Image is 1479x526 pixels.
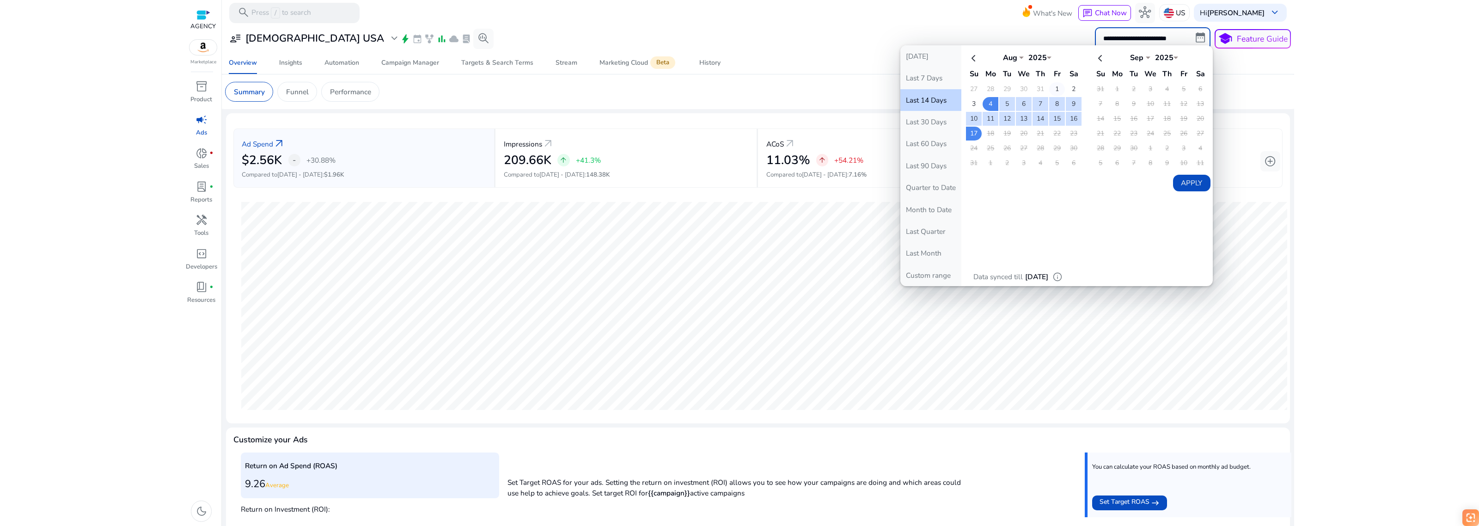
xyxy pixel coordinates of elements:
button: Last 30 Days [900,111,961,133]
span: fiber_manual_record [209,151,214,155]
span: $1.96K [324,171,344,179]
p: Ads [196,128,207,138]
span: info [1052,272,1063,282]
span: handyman [196,214,208,226]
p: Data synced till [973,272,1023,282]
p: ACoS [766,139,784,149]
span: school [1218,31,1233,46]
span: donut_small [196,147,208,159]
button: Apply [1173,175,1210,191]
span: Chat Now [1095,8,1127,18]
h3: 9.26 [245,478,495,490]
span: dark_mode [196,505,208,517]
a: book_4fiber_manual_recordResources [185,279,218,312]
span: add_circle [1264,155,1276,167]
p: Impressions [504,139,542,149]
div: Automation [324,60,359,66]
p: Reports [190,196,212,205]
a: arrow_outward [542,138,554,150]
p: +30.88% [306,157,336,164]
p: +54.21% [834,157,863,164]
p: AGENCY [190,22,216,31]
span: expand_more [388,32,400,44]
p: Return on Investment (ROI): [241,502,500,514]
span: - [293,154,296,166]
p: Performance [330,86,371,97]
p: Sales [194,162,209,171]
p: US [1176,5,1185,21]
h2: 209.66K [504,153,551,168]
img: us.svg [1164,8,1174,18]
p: Compared to : [504,171,748,180]
div: History [699,60,721,66]
b: [PERSON_NAME] [1207,8,1265,18]
button: Month to Date [900,198,961,220]
a: handymanTools [185,212,218,245]
span: campaign [196,114,208,126]
a: arrow_outward [784,138,796,150]
button: [DATE] [900,45,961,67]
p: Tools [194,229,208,238]
button: Last 7 Days [900,67,961,89]
span: search [238,6,250,18]
span: chat [1082,8,1093,18]
button: chatChat Now [1078,5,1131,21]
button: hub [1135,3,1155,23]
button: schoolFeature Guide [1215,29,1291,49]
button: Custom range [900,264,961,286]
span: arrow_upward [818,156,826,165]
p: Funnel [286,86,309,97]
mat-icon: east [1151,497,1160,509]
a: lab_profilefiber_manual_recordReports [185,179,218,212]
span: bar_chart [437,34,447,44]
span: arrow_upward [559,156,568,165]
span: family_history [424,34,434,44]
p: You can calculate your ROAS based on monthly ad budget. [1092,463,1251,471]
span: user_attributes [229,32,241,44]
button: Last 60 Days [900,133,961,154]
div: Marketing Cloud [599,59,677,67]
span: 148.38K [586,171,610,179]
h2: $2.56K [242,153,282,168]
a: arrow_outward [273,138,285,150]
span: [DATE] - [DATE] [277,171,323,179]
p: Return on Ad Spend (ROAS) [245,460,495,471]
p: Resources [187,296,215,305]
div: Targets & Search Terms [461,60,533,66]
a: code_blocksDevelopers [185,245,218,279]
a: inventory_2Product [185,79,218,112]
span: lab_profile [461,34,471,44]
span: Set Target ROAS [1100,497,1149,509]
span: fiber_manual_record [209,185,214,189]
span: Average [265,481,289,489]
span: keyboard_arrow_down [1269,6,1281,18]
span: What's New [1033,5,1072,21]
button: add_circle [1260,151,1281,171]
p: Compared to : [766,171,1011,180]
span: inventory_2 [196,80,208,92]
span: fiber_manual_record [209,285,214,289]
p: Hi [1200,9,1265,16]
img: amazon.svg [189,40,217,55]
p: Ad Spend [242,139,273,149]
div: 2025 [1150,53,1178,63]
span: / [271,7,280,18]
span: [DATE] - [DATE] [539,171,585,179]
button: Set Target ROAS [1092,495,1167,510]
button: search_insights [473,29,494,49]
p: Press to search [251,7,311,18]
h4: Customize your Ads [233,435,308,445]
span: event [412,34,422,44]
span: book_4 [196,281,208,293]
span: 7.16% [849,171,867,179]
span: search_insights [477,32,489,44]
h2: 11.03% [766,153,810,168]
div: Aug [996,53,1024,63]
div: 2025 [1024,53,1051,63]
p: Developers [186,263,217,272]
p: [DATE] [1025,272,1048,282]
span: hub [1139,6,1151,18]
h3: [DEMOGRAPHIC_DATA] USA [245,32,384,44]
